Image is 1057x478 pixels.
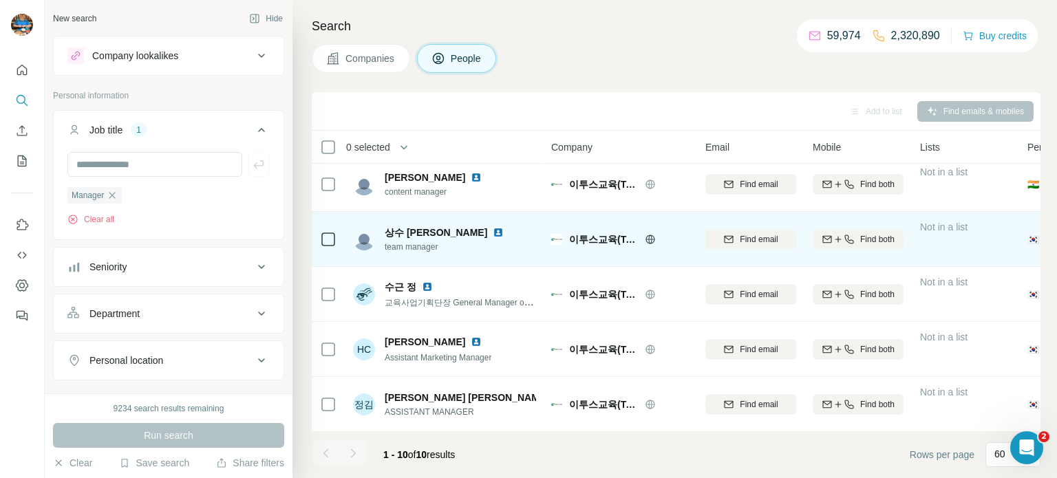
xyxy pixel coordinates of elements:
[569,232,638,246] span: 이투스교육(Tech
[994,447,1005,461] p: 60
[11,273,33,298] button: Dashboard
[385,241,509,253] span: team manager
[920,140,940,154] span: Lists
[569,287,638,301] span: 이투스교육(Tech
[920,387,968,398] span: Not in a list
[493,227,504,238] img: LinkedIn logo
[385,226,487,239] span: 상수 [PERSON_NAME]
[860,343,895,356] span: Find both
[54,39,284,72] button: Company lookalikes
[740,398,778,411] span: Find email
[740,233,778,246] span: Find email
[860,233,895,246] span: Find both
[11,88,33,113] button: Search
[67,213,114,226] button: Clear all
[551,289,562,300] img: Logo of 이투스교육(Tech
[312,17,1040,36] h4: Search
[416,449,427,460] span: 10
[569,343,638,356] span: 이투스교육(Tech
[569,398,638,411] span: 이투스교육(Tech
[11,303,33,328] button: Feedback
[569,177,638,191] span: 이투스교육(Tech
[813,174,904,195] button: Find both
[353,338,375,360] div: HC
[11,243,33,268] button: Use Surfe API
[385,406,536,418] span: ASSISTANT MANAGER
[1038,431,1049,442] span: 2
[345,52,396,65] span: Companies
[11,118,33,143] button: Enrich CSV
[551,344,562,355] img: Logo of 이투스교육(Tech
[1027,287,1039,301] span: 🇰🇷
[471,336,482,347] img: LinkedIn logo
[385,335,465,349] span: [PERSON_NAME]
[813,339,904,360] button: Find both
[740,178,778,191] span: Find email
[813,284,904,305] button: Find both
[53,89,284,102] p: Personal information
[860,398,895,411] span: Find both
[239,8,292,29] button: Hide
[551,179,562,190] img: Logo of 이투스교육(Tech
[813,394,904,415] button: Find both
[114,402,224,415] div: 9234 search results remaining
[11,149,33,173] button: My lists
[422,281,433,292] img: LinkedIn logo
[11,213,33,237] button: Use Surfe on LinkedIn
[705,339,796,360] button: Find email
[740,288,778,301] span: Find email
[471,172,482,183] img: LinkedIn logo
[408,449,416,460] span: of
[860,178,895,191] span: Find both
[54,113,284,152] button: Job title1
[1027,398,1039,411] span: 🇰🇷
[1027,343,1039,356] span: 🇰🇷
[353,283,375,305] img: Avatar
[963,26,1027,45] button: Buy credits
[813,229,904,250] button: Find both
[385,280,416,294] span: 수근 정
[385,186,487,198] span: content manager
[551,140,592,154] span: Company
[451,52,482,65] span: People
[385,171,465,184] span: [PERSON_NAME]
[54,250,284,283] button: Seniority
[1027,177,1039,191] span: 🇮🇳
[383,449,455,460] span: results
[705,284,796,305] button: Find email
[920,166,968,177] span: Not in a list
[920,332,968,343] span: Not in a list
[353,393,375,415] div: 정김
[920,221,968,232] span: Not in a list
[11,14,33,36] img: Avatar
[346,140,390,154] span: 0 selected
[385,296,676,307] span: 교육사업기획단장 General Manager of Education Business Planing Department
[740,343,778,356] span: Find email
[551,234,562,245] img: Logo of 이투스교육(Tech
[92,49,178,63] div: Company lookalikes
[89,307,140,321] div: Department
[89,123,122,137] div: Job title
[920,276,968,287] span: Not in a list
[89,354,163,367] div: Personal location
[705,174,796,195] button: Find email
[383,449,408,460] span: 1 - 10
[705,229,796,250] button: Find email
[353,173,375,195] img: Avatar
[385,391,549,404] span: [PERSON_NAME] [PERSON_NAME]
[705,140,729,154] span: Email
[705,394,796,415] button: Find email
[53,12,96,25] div: New search
[119,456,189,470] button: Save search
[860,288,895,301] span: Find both
[385,353,491,362] span: Assistant Marketing Manager
[1027,232,1039,246] span: 🇰🇷
[11,58,33,83] button: Quick start
[89,260,127,274] div: Seniority
[813,140,841,154] span: Mobile
[551,399,562,410] img: Logo of 이투스교육(Tech
[54,297,284,330] button: Department
[910,448,974,461] span: Rows per page
[216,456,284,470] button: Share filters
[353,228,375,250] img: Avatar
